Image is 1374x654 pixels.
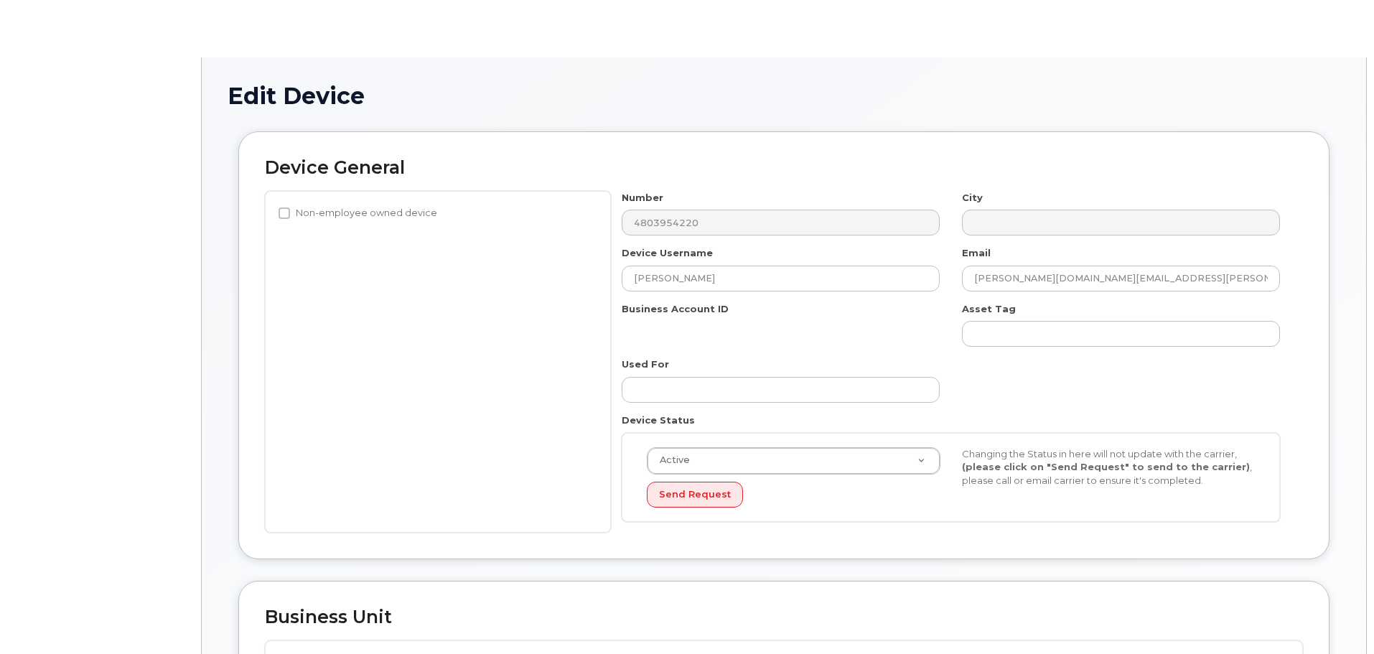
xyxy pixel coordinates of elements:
button: Send Request [647,482,743,508]
input: Non-employee owned device [279,207,290,219]
label: City [962,191,983,205]
strong: (please click on "Send Request" to send to the carrier) [962,461,1250,472]
a: Active [648,448,940,474]
label: Business Account ID [622,302,729,316]
label: Device Status [622,414,695,427]
label: Asset Tag [962,302,1016,316]
label: Non-employee owned device [279,205,437,222]
h2: Business Unit [265,607,1303,627]
div: Changing the Status in here will not update with the carrier, , please call or email carrier to e... [951,447,1266,487]
h1: Edit Device [228,83,1340,108]
label: Used For [622,358,669,371]
label: Device Username [622,246,713,260]
label: Email [962,246,991,260]
label: Number [622,191,663,205]
span: Active [651,454,690,467]
h2: Device General [265,158,1303,178]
